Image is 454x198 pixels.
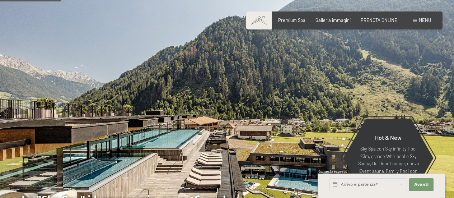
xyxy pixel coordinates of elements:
p: Sky Spa con Sky infinity Pool 23m, grande Whirlpool e Sky Sauna, Outdoor Lounge, nuova Event saun... [357,145,420,182]
span: Menu [419,17,431,23]
a: Premium Spa [278,17,305,23]
span: Hot & New [375,134,402,141]
a: Galleria immagini [315,17,351,23]
span: Avanti [414,182,429,188]
a: PRENOTA ONLINE [361,17,397,23]
a: Hot & New Sky Spa con Sky infinity Pool 23m, grande Whirlpool e Sky Sauna, Outdoor Lounge, nuova ... [343,119,434,198]
button: Avanti [409,178,434,191]
span: Richiesta express [318,169,347,174]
